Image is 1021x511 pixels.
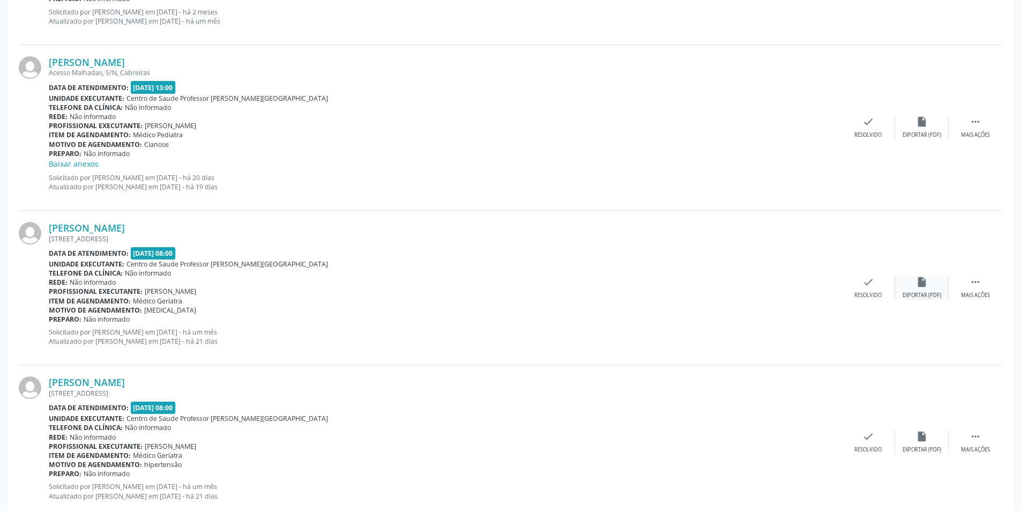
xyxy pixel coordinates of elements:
b: Telefone da clínica: [49,269,123,278]
i: insert_drive_file [916,431,928,442]
img: img [19,222,41,245]
img: img [19,376,41,399]
span: Médico Geriatra [133,451,182,460]
b: Preparo: [49,469,81,478]
b: Unidade executante: [49,260,124,269]
b: Data de atendimento: [49,403,129,412]
b: Item de agendamento: [49,297,131,306]
span: Não informado [84,469,130,478]
b: Rede: [49,278,68,287]
b: Rede: [49,433,68,442]
b: Profissional executante: [49,442,143,451]
span: Não informado [84,315,130,324]
span: [PERSON_NAME] [145,287,196,296]
i: check [862,276,874,288]
div: [STREET_ADDRESS] [49,389,841,398]
span: [MEDICAL_DATA] [144,306,196,315]
b: Telefone da clínica: [49,103,123,112]
span: [DATE] 08:00 [131,402,176,414]
b: Item de agendamento: [49,451,131,460]
b: Preparo: [49,149,81,158]
b: Motivo de agendamento: [49,306,142,315]
div: Mais ações [961,446,990,454]
a: Baixar anexos [49,159,99,169]
i: insert_drive_file [916,116,928,128]
b: Motivo de agendamento: [49,460,142,469]
b: Profissional executante: [49,121,143,130]
span: [DATE] 13:00 [131,81,176,93]
span: Cianose [144,140,169,149]
div: Resolvido [854,446,882,454]
span: Centro de Saude Professor [PERSON_NAME][GEOGRAPHIC_DATA] [126,414,328,423]
i:  [970,431,981,442]
b: Rede: [49,112,68,121]
div: Exportar (PDF) [903,131,941,139]
span: Não informado [70,433,116,442]
i:  [970,116,981,128]
b: Motivo de agendamento: [49,140,142,149]
span: Centro de Saude Professor [PERSON_NAME][GEOGRAPHIC_DATA] [126,260,328,269]
div: Resolvido [854,292,882,299]
span: Médico Geriatra [133,297,182,306]
span: Não informado [70,112,116,121]
a: [PERSON_NAME] [49,222,125,234]
i: check [862,116,874,128]
b: Preparo: [49,315,81,324]
i: check [862,431,874,442]
b: Telefone da clínica: [49,423,123,432]
p: Solicitado por [PERSON_NAME] em [DATE] - há um mês Atualizado por [PERSON_NAME] em [DATE] - há 21... [49,328,841,346]
img: img [19,56,41,79]
div: Exportar (PDF) [903,292,941,299]
a: [PERSON_NAME] [49,376,125,388]
div: Exportar (PDF) [903,446,941,454]
div: Mais ações [961,292,990,299]
span: [PERSON_NAME] [145,442,196,451]
i: insert_drive_file [916,276,928,288]
span: Não informado [84,149,130,158]
span: [PERSON_NAME] [145,121,196,130]
b: Unidade executante: [49,94,124,103]
span: hipertensão [144,460,182,469]
b: Item de agendamento: [49,130,131,139]
div: Mais ações [961,131,990,139]
p: Solicitado por [PERSON_NAME] em [DATE] - há 20 dias Atualizado por [PERSON_NAME] em [DATE] - há 1... [49,173,841,191]
div: Resolvido [854,131,882,139]
b: Data de atendimento: [49,249,129,258]
span: Não informado [125,423,171,432]
span: [DATE] 08:00 [131,247,176,260]
span: Médico Pediatra [133,130,183,139]
span: Centro de Saude Professor [PERSON_NAME][GEOGRAPHIC_DATA] [126,94,328,103]
div: Acesso Malhadas, S/N, Cabreiras [49,68,841,77]
span: Não informado [125,103,171,112]
b: Unidade executante: [49,414,124,423]
a: [PERSON_NAME] [49,56,125,68]
span: Não informado [125,269,171,278]
p: Solicitado por [PERSON_NAME] em [DATE] - há um mês Atualizado por [PERSON_NAME] em [DATE] - há 21... [49,482,841,500]
div: [STREET_ADDRESS] [49,234,841,243]
p: Solicitado por [PERSON_NAME] em [DATE] - há 2 meses Atualizado por [PERSON_NAME] em [DATE] - há u... [49,8,841,26]
span: Não informado [70,278,116,287]
b: Data de atendimento: [49,83,129,92]
i:  [970,276,981,288]
b: Profissional executante: [49,287,143,296]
